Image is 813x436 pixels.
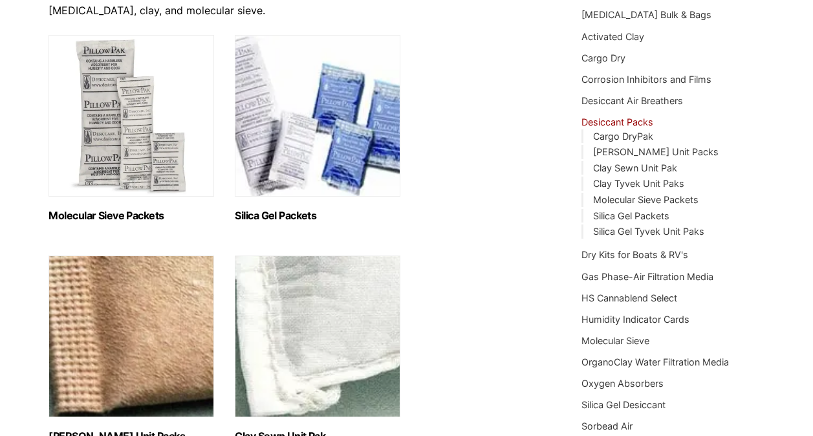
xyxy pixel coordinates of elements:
[235,35,400,222] a: Visit product category Silica Gel Packets
[235,256,400,417] img: Clay Sewn Unit Pak
[593,162,677,173] a: Clay Sewn Unit Pak
[581,74,711,85] a: Corrosion Inhibitors and Films
[581,399,666,410] a: Silica Gel Desiccant
[581,378,664,389] a: Oxygen Absorbers
[49,35,214,222] a: Visit product category Molecular Sieve Packets
[593,194,699,205] a: Molecular Sieve Packets
[593,178,684,189] a: Clay Tyvek Unit Paks
[581,95,683,106] a: Desiccant Air Breathers
[235,35,400,197] img: Silica Gel Packets
[49,210,214,222] h2: Molecular Sieve Packets
[581,271,713,282] a: Gas Phase-Air Filtration Media
[593,146,719,157] a: [PERSON_NAME] Unit Packs
[49,35,214,197] img: Molecular Sieve Packets
[581,335,649,346] a: Molecular Sieve
[581,420,633,431] a: Sorbead Air
[581,9,711,20] a: [MEDICAL_DATA] Bulk & Bags
[581,31,644,42] a: Activated Clay
[235,210,400,222] h2: Silica Gel Packets
[581,116,653,127] a: Desiccant Packs
[593,210,669,221] a: Silica Gel Packets
[593,131,653,142] a: Cargo DryPak
[581,314,689,325] a: Humidity Indicator Cards
[581,249,688,260] a: Dry Kits for Boats & RV's
[593,226,704,237] a: Silica Gel Tyvek Unit Paks
[581,52,625,63] a: Cargo Dry
[581,356,729,367] a: OrganoClay Water Filtration Media
[581,292,677,303] a: HS Cannablend Select
[49,256,214,417] img: Clay Kraft Unit Packs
